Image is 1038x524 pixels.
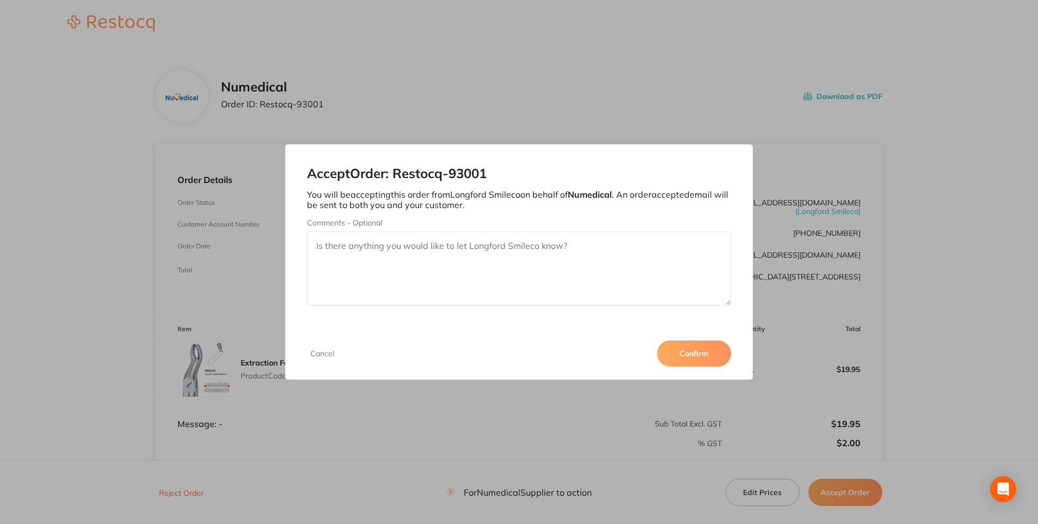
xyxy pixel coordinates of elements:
button: Cancel [307,349,337,358]
button: Confirm [657,340,731,367]
h2: Accept Order: Restocq- 93001 [307,166,730,181]
p: You will be accepting this order from Longford Smileco on behalf of . An order accepted email wil... [307,190,730,210]
b: Numedical [568,189,612,200]
label: Comments - Optional [307,218,730,227]
div: Open Intercom Messenger [990,476,1016,502]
